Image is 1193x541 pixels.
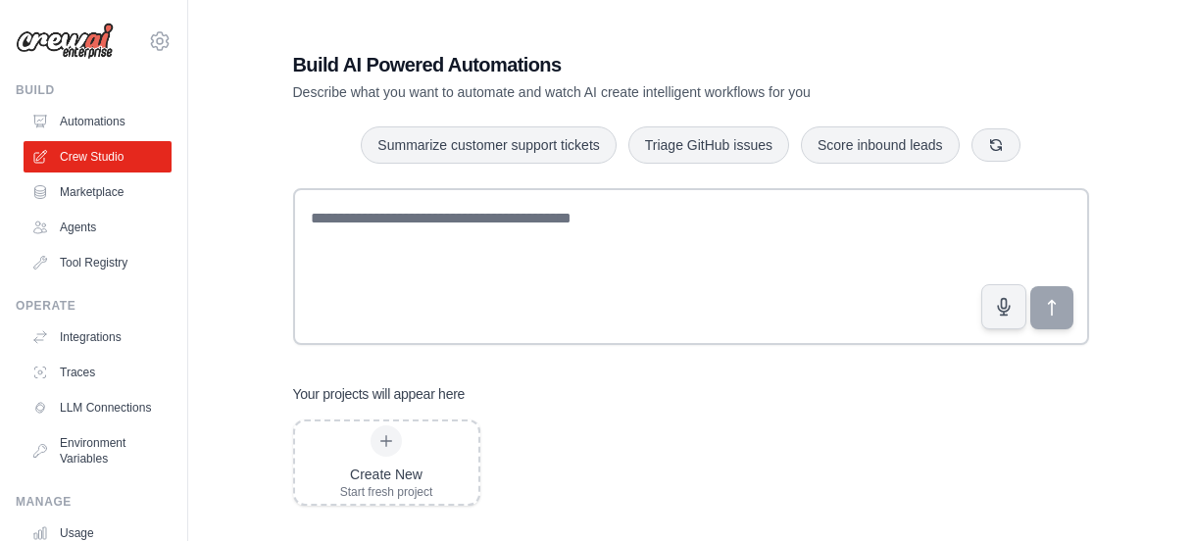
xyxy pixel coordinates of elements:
img: Logo [16,23,114,60]
div: Start fresh project [340,484,433,500]
button: Click to speak your automation idea [981,284,1026,329]
a: Tool Registry [24,247,172,278]
h1: Build AI Powered Automations [293,51,952,78]
button: Score inbound leads [801,126,960,164]
a: Automations [24,106,172,137]
a: LLM Connections [24,392,172,423]
button: Summarize customer support tickets [361,126,616,164]
div: Build [16,82,172,98]
div: Manage [16,494,172,510]
a: Marketplace [24,176,172,208]
a: Integrations [24,321,172,353]
a: Traces [24,357,172,388]
button: Get new suggestions [971,128,1020,162]
button: Triage GitHub issues [628,126,789,164]
a: Environment Variables [24,427,172,474]
p: Describe what you want to automate and watch AI create intelligent workflows for you [293,82,952,102]
div: Create New [340,465,433,484]
a: Crew Studio [24,141,172,172]
h3: Your projects will appear here [293,384,466,404]
a: Agents [24,212,172,243]
div: Operate [16,298,172,314]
